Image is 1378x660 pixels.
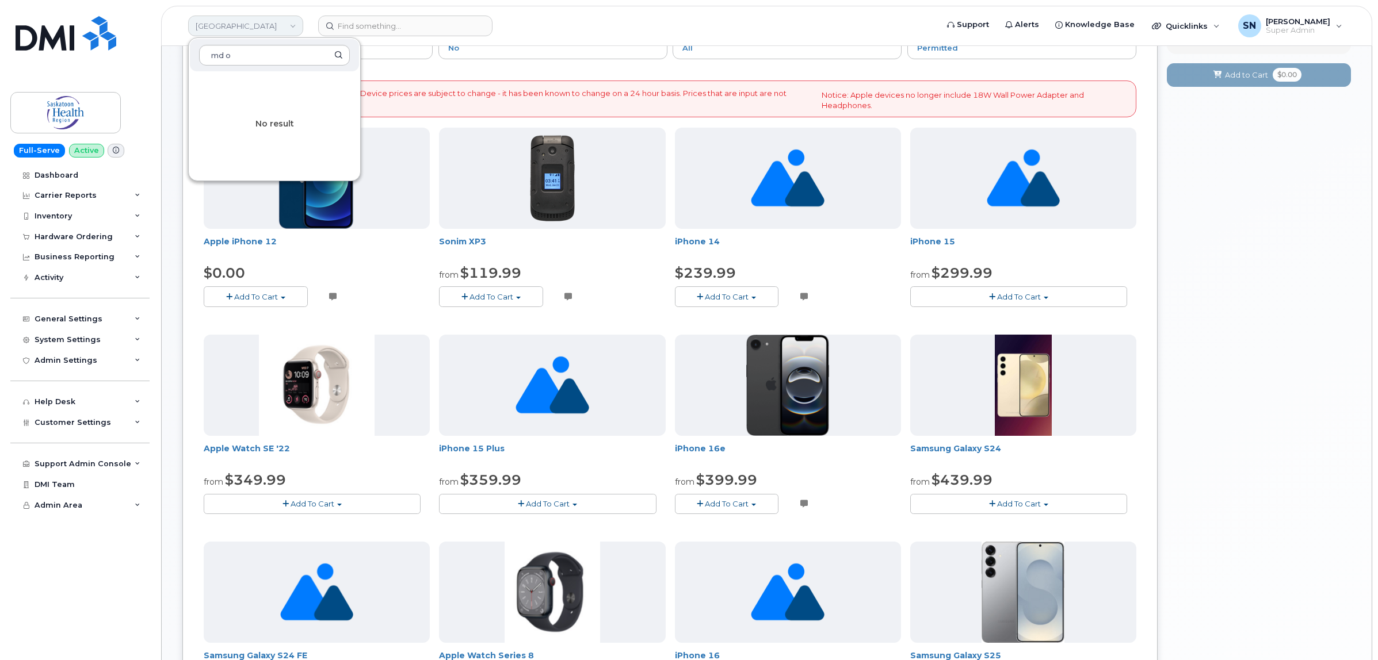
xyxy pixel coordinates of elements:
[204,286,308,306] button: Add To Cart
[1144,14,1228,37] div: Quicklinks
[910,443,1001,454] a: Samsung Galaxy S24
[259,335,375,436] img: Screenshot_2022-11-04_110105.png
[675,236,901,259] div: iPhone 14
[932,471,993,488] span: $439.99
[1230,14,1350,37] div: Sabrina Nguyen
[199,45,350,66] input: Search
[1266,17,1330,26] span: [PERSON_NAME]
[939,13,997,36] a: Support
[234,292,278,301] span: Add To Cart
[675,494,779,514] button: Add To Cart
[997,499,1041,508] span: Add To Cart
[987,128,1060,229] img: no_image_found-2caef05468ed5679b831cfe6fc140e25e0c280774317ffc20a367ab7fd17291e.png
[318,16,493,36] input: Find something...
[516,335,589,436] img: no_image_found-2caef05468ed5679b831cfe6fc140e25e0c280774317ffc20a367ab7fd17291e.png
[439,494,656,514] button: Add To Cart
[910,236,955,247] a: iPhone 15
[910,443,1136,466] div: Samsung Galaxy S24
[460,264,521,281] span: $119.99
[1166,21,1208,30] span: Quicklinks
[439,443,665,466] div: iPhone 15 Plus
[675,236,720,247] a: iPhone 14
[204,477,223,487] small: from
[917,43,958,52] span: Permitted
[1015,19,1039,30] span: Alerts
[997,292,1041,301] span: Add To Cart
[822,90,1125,111] p: Notice: Apple devices no longer include 18W Wall Power Adapter and Headphones.
[530,135,575,221] img: 150
[682,43,693,52] span: All
[204,264,245,281] span: $0.00
[1065,19,1135,30] span: Knowledge Base
[439,236,486,247] a: Sonim XP3
[460,471,521,488] span: $359.99
[1243,19,1256,33] span: SN
[910,270,930,280] small: from
[439,270,459,280] small: from
[997,13,1047,36] a: Alerts
[189,72,360,176] div: No result
[746,335,830,436] img: iPhone_16e_Black_PDP_Image_Position_1__en-US-657x800.png
[204,443,290,454] a: Apple Watch SE '22
[910,494,1127,514] button: Add To Cart
[910,236,1136,259] div: iPhone 15
[225,471,286,488] span: $349.99
[910,477,930,487] small: from
[932,264,993,281] span: $299.99
[751,542,824,643] img: no_image_found-2caef05468ed5679b831cfe6fc140e25e0c280774317ffc20a367ab7fd17291e.png
[469,292,513,301] span: Add To Cart
[982,542,1064,643] img: s25plus.png
[215,88,812,109] p: Pricing is pulled directly from SASKTEL. Device prices are subject to change - it has been known ...
[705,292,749,301] span: Add To Cart
[675,477,694,487] small: from
[705,499,749,508] span: Add To Cart
[439,286,543,306] button: Add To Cart
[696,471,757,488] span: $399.99
[204,494,421,514] button: Add To Cart
[204,443,430,466] div: Apple Watch SE '22
[439,443,505,454] a: iPhone 15 Plus
[280,542,353,643] img: no_image_found-2caef05468ed5679b831cfe6fc140e25e0c280774317ffc20a367ab7fd17291e.png
[995,335,1052,436] img: S24.jpg
[675,443,726,454] a: iPhone 16e
[957,19,989,30] span: Support
[675,286,779,306] button: Add To Cart
[1328,610,1369,651] iframe: Messenger Launcher
[1047,13,1143,36] a: Knowledge Base
[204,236,277,247] a: Apple iPhone 12
[675,264,736,281] span: $239.99
[291,499,334,508] span: Add To Cart
[675,443,901,466] div: iPhone 16e
[1225,70,1268,80] span: Add to Cart
[505,542,601,643] img: Screenshot_2022-11-04_105848.png
[204,236,430,259] div: Apple iPhone 12
[448,43,459,52] span: No
[439,236,665,259] div: Sonim XP3
[751,128,824,229] img: no_image_found-2caef05468ed5679b831cfe6fc140e25e0c280774317ffc20a367ab7fd17291e.png
[910,286,1127,306] button: Add To Cart
[439,477,459,487] small: from
[1266,26,1330,35] span: Super Admin
[1167,63,1351,87] button: Add to Cart $0.00
[526,499,570,508] span: Add To Cart
[188,16,303,36] a: Saskatoon Health Region
[1273,68,1301,82] span: $0.00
